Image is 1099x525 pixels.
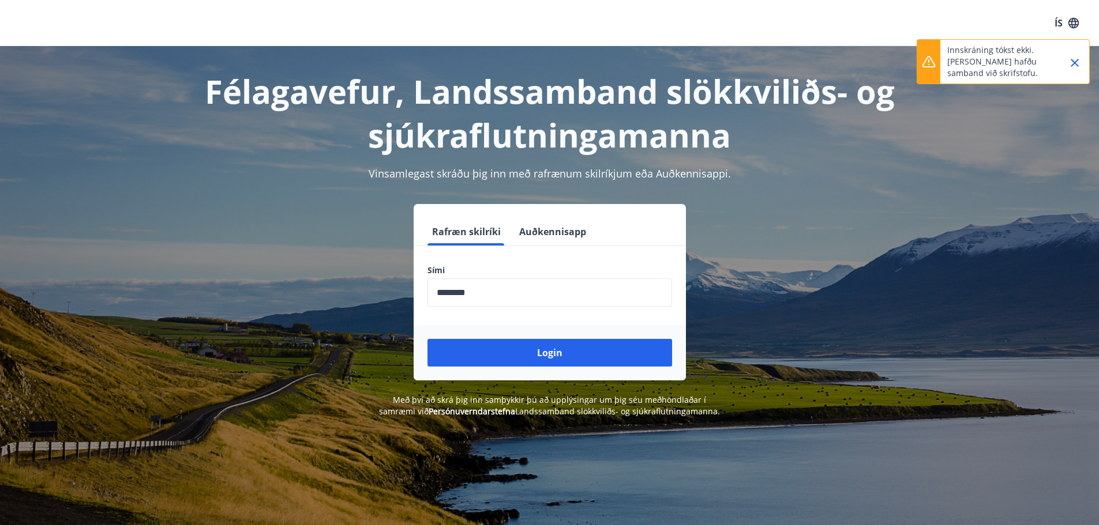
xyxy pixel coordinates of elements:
h1: Félagavefur, Landssamband slökkviliðs- og sjúkraflutningamanna [148,69,951,157]
button: Close [1065,53,1085,73]
a: Persónuverndarstefna [429,406,515,417]
span: Vinsamlegast skráðu þig inn með rafrænum skilríkjum eða Auðkennisappi. [369,167,731,180]
p: Innskráning tókst ekki. [PERSON_NAME] hafðu samband við skrifstofu. [947,44,1049,79]
button: Login [427,339,672,367]
button: Rafræn skilríki [427,218,505,245]
span: Með því að skrá þig inn samþykkir þú að upplýsingar um þig séu meðhöndlaðar í samræmi við Landssa... [379,394,720,417]
label: Sími [427,265,672,276]
button: Auðkennisapp [515,218,591,245]
button: ÍS [1048,13,1085,33]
